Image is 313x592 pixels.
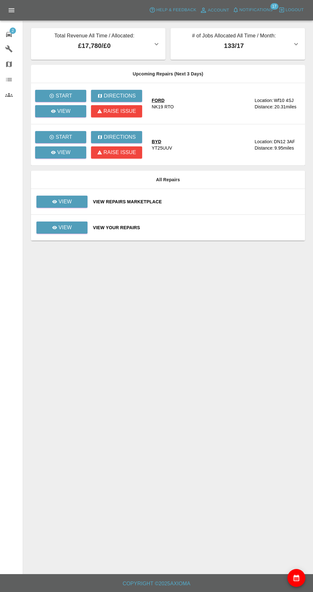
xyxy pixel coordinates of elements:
p: Total Revenue All Time / Allocated: [36,32,153,41]
a: View [36,199,88,204]
a: View [35,146,86,159]
button: Raise issue [91,105,142,117]
a: View [36,196,88,208]
a: View [36,222,88,234]
span: 17 [270,3,278,10]
button: Start [35,90,86,102]
div: Location: [255,97,273,104]
div: NK19 RTO [152,104,174,110]
button: Directions [91,90,142,102]
button: Open drawer [4,3,19,18]
div: DN12 3AF [274,138,295,145]
a: Location:Wf10 4SJDistance:20.31miles [255,97,300,110]
div: Location: [255,138,273,145]
a: BYDYT25UUV [152,138,249,151]
button: Notifications [231,5,274,15]
div: BYD [152,138,172,145]
button: Raise issue [91,146,142,159]
a: View [35,105,86,117]
p: # of Jobs Allocated All Time / Month: [176,32,292,41]
a: View Repairs Marketplace [93,199,300,205]
button: Total Revenue All Time / Allocated:£17,780/£0 [31,28,165,60]
p: View [57,149,71,156]
button: Start [35,131,86,143]
span: Notifications [240,6,273,14]
th: Upcoming Repairs (Next 3 Days) [31,65,305,83]
div: Wf10 4SJ [274,97,294,104]
button: # of Jobs Allocated All Time / Month:133/17 [171,28,305,60]
button: Logout [277,5,305,15]
h6: Copyright © 2025 Axioma [5,579,308,588]
p: Raise issue [103,149,136,156]
p: Start [56,133,72,141]
th: All Repairs [31,171,305,189]
div: YT25UUV [152,145,172,151]
div: FORD [152,97,174,104]
p: View [58,198,72,206]
p: View [57,107,71,115]
div: Distance: [255,145,274,151]
a: FORDNK19 RTO [152,97,249,110]
p: Raise issue [103,107,136,115]
button: availability [287,569,305,587]
a: View Your Repairs [93,224,300,231]
button: Help & Feedback [148,5,198,15]
p: 133 / 17 [176,41,292,51]
a: Location:DN12 3AFDistance:9.95miles [255,138,300,151]
button: Directions [91,131,142,143]
a: View [36,225,88,230]
span: Help & Feedback [156,6,196,14]
p: Start [56,92,72,100]
div: Distance: [255,104,274,110]
p: Directions [104,92,136,100]
span: Logout [286,6,304,14]
p: Directions [104,133,136,141]
a: Account [198,5,231,15]
p: £17,780 / £0 [36,41,153,51]
span: 2 [10,27,16,34]
p: View [58,224,72,231]
div: 9.95 miles [274,145,300,151]
div: 20.31 miles [274,104,300,110]
span: Account [208,7,229,14]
